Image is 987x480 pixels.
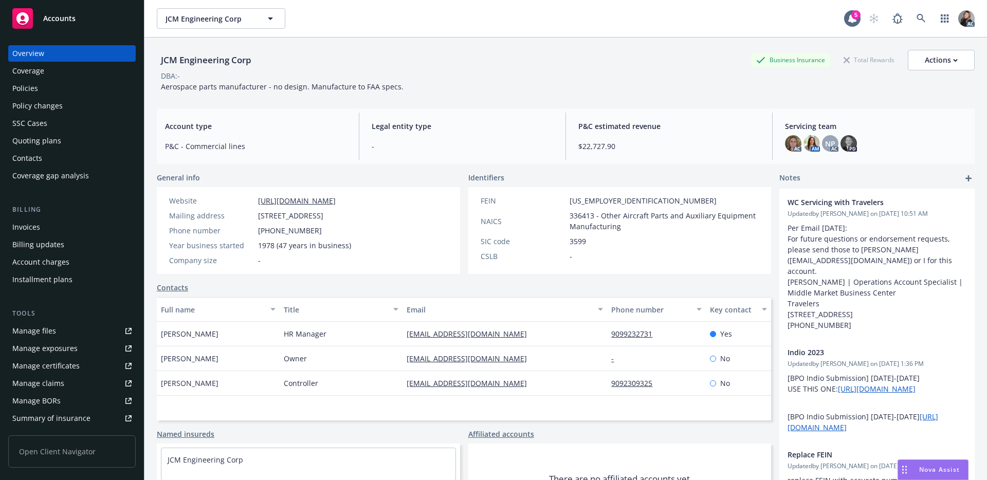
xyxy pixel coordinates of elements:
[8,150,136,167] a: Contacts
[12,375,64,392] div: Manage claims
[887,8,908,29] a: Report a Bug
[710,304,756,315] div: Key contact
[169,240,254,251] div: Year business started
[8,4,136,33] a: Accounts
[720,378,730,389] span: No
[570,251,572,262] span: -
[898,460,911,479] div: Drag to move
[751,53,830,66] div: Business Insurance
[12,410,90,427] div: Summary of insurance
[12,168,89,184] div: Coverage gap analysis
[12,236,64,253] div: Billing updates
[12,150,42,167] div: Contacts
[161,328,218,339] span: [PERSON_NAME]
[12,219,40,235] div: Invoices
[958,10,975,27] img: photo
[570,210,759,232] span: 336413 - Other Aircraft Parts and Auxiliary Equipment Manufacturing
[785,121,966,132] span: Servicing team
[8,236,136,253] a: Billing updates
[607,297,705,322] button: Phone number
[788,359,966,368] span: Updated by [PERSON_NAME] on [DATE] 1:36 PM
[157,8,285,29] button: JCM Engineering Corp
[481,251,565,262] div: CSLB
[840,135,857,152] img: photo
[12,393,61,409] div: Manage BORs
[169,210,254,221] div: Mailing address
[611,354,622,363] a: -
[8,219,136,235] a: Invoices
[481,236,565,247] div: SIC code
[43,14,76,23] span: Accounts
[838,384,916,394] a: [URL][DOMAIN_NAME]
[940,197,952,209] a: edit
[779,189,975,339] div: WC Servicing with TravelersUpdatedby [PERSON_NAME] on [DATE] 10:51 AMPer Email [DATE]: For future...
[161,82,404,91] span: Aerospace parts manufacturer - no design. Manufacture to FAA specs.
[8,340,136,357] a: Manage exposures
[157,172,200,183] span: General info
[788,209,966,218] span: Updated by [PERSON_NAME] on [DATE] 10:51 AM
[157,282,188,293] a: Contacts
[161,304,264,315] div: Full name
[8,393,136,409] a: Manage BORs
[12,98,63,114] div: Policy changes
[788,461,966,471] span: Updated by [PERSON_NAME] on [DATE] 1:09 PM
[925,50,958,70] div: Actions
[8,98,136,114] a: Policy changes
[12,271,72,288] div: Installment plans
[166,13,254,24] span: JCM Engineering Corp
[611,378,661,388] a: 9092309325
[468,172,504,183] span: Identifiers
[258,240,351,251] span: 1978 (47 years in business)
[372,141,553,152] span: -
[403,297,607,322] button: Email
[258,196,336,206] a: [URL][DOMAIN_NAME]
[962,172,975,184] a: add
[407,354,535,363] a: [EMAIL_ADDRESS][DOMAIN_NAME]
[578,121,760,132] span: P&C estimated revenue
[372,121,553,132] span: Legal entity type
[919,465,960,474] span: Nova Assist
[284,378,318,389] span: Controller
[258,255,261,266] span: -
[954,197,966,209] a: remove
[258,210,323,221] span: [STREET_ADDRESS]
[788,373,966,394] p: [BPO Indio Submission] [DATE]-[DATE] USE THIS ONE:
[911,8,931,29] a: Search
[284,304,387,315] div: Title
[8,115,136,132] a: SSC Cases
[280,297,403,322] button: Title
[258,225,322,236] span: [PHONE_NUMBER]
[898,459,968,480] button: Nova Assist
[468,429,534,439] a: Affiliated accounts
[284,328,326,339] span: HR Manager
[12,133,61,149] div: Quoting plans
[611,304,690,315] div: Phone number
[788,197,940,208] span: WC Servicing with Travelers
[12,115,47,132] div: SSC Cases
[788,449,940,460] span: Replace FEIN
[8,254,136,270] a: Account charges
[720,328,732,339] span: Yes
[785,135,801,152] img: photo
[12,323,56,339] div: Manage files
[481,216,565,227] div: NAICS
[838,53,900,66] div: Total Rewards
[825,138,835,149] span: NP
[935,8,955,29] a: Switch app
[161,353,218,364] span: [PERSON_NAME]
[407,329,535,339] a: [EMAIL_ADDRESS][DOMAIN_NAME]
[12,63,44,79] div: Coverage
[157,429,214,439] a: Named insureds
[481,195,565,206] div: FEIN
[157,53,255,67] div: JCM Engineering Corp
[788,411,966,433] p: [BPO Indio Submission] [DATE]-[DATE]
[706,297,771,322] button: Key contact
[157,297,280,322] button: Full name
[779,339,975,441] div: Indio 2023Updatedby [PERSON_NAME] on [DATE] 1:36 PM[BPO Indio Submission] [DATE]-[DATE] USE THIS ...
[570,195,717,206] span: [US_EMPLOYER_IDENTIFICATION_NUMBER]
[8,271,136,288] a: Installment plans
[8,133,136,149] a: Quoting plans
[12,340,78,357] div: Manage exposures
[165,141,346,152] span: P&C - Commercial lines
